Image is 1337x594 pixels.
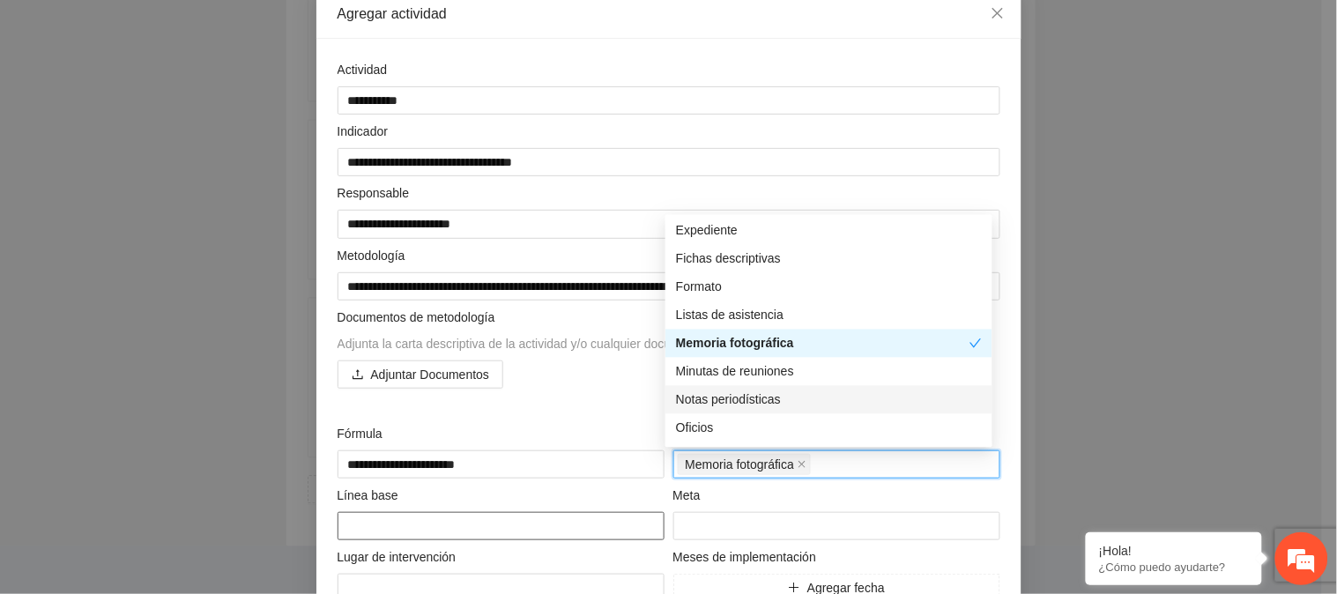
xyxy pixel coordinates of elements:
[673,547,823,567] span: Meses de implementación
[92,90,296,113] div: Chatee con nosotros ahora
[676,221,982,241] div: Expediente
[338,122,395,141] span: Indicador
[686,455,795,474] span: Memoria fotográfica
[338,486,405,505] span: Línea base
[665,386,992,414] div: Notas periodísticas
[665,414,992,442] div: Oficios
[289,9,331,51] div: Minimizar ventana de chat en vivo
[9,402,336,464] textarea: Escriba su mensaje y pulse “Intro”
[991,6,1005,20] span: close
[969,338,982,350] span: check
[338,368,504,382] span: uploadAdjuntar Documentos
[338,547,463,567] span: Lugar de intervención
[673,486,708,505] span: Meta
[676,249,982,269] div: Fichas descriptivas
[338,183,417,203] span: Responsable
[1099,561,1249,574] p: ¿Cómo puedo ayudarte?
[665,330,992,358] div: Memoria fotográfica
[338,246,412,265] span: Metodología
[371,365,490,384] span: Adjuntar Documentos
[338,337,978,351] span: Adjunta la carta descriptiva de la actividad y/o cualquier documento que sea necesario para enten...
[665,273,992,301] div: Formato
[665,442,992,471] div: Planes de intervención individual
[676,419,982,438] div: Oficios
[338,4,1000,24] div: Agregar actividad
[352,368,364,382] span: upload
[338,424,390,443] span: Fórmula
[676,334,969,353] div: Memoria fotográfica
[1099,544,1249,558] div: ¡Hola!
[665,301,992,330] div: Listas de asistencia
[678,454,812,475] span: Memoria fotográfica
[102,196,243,374] span: Estamos en línea.
[676,306,982,325] div: Listas de asistencia
[798,460,806,469] span: close
[665,217,992,245] div: Expediente
[338,60,395,79] span: Actividad
[676,362,982,382] div: Minutas de reuniones
[676,278,982,297] div: Formato
[338,360,504,389] button: uploadAdjuntar Documentos
[338,310,495,324] span: Documentos de metodología
[665,358,992,386] div: Minutas de reuniones
[665,245,992,273] div: Fichas descriptivas
[676,390,982,410] div: Notas periodísticas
